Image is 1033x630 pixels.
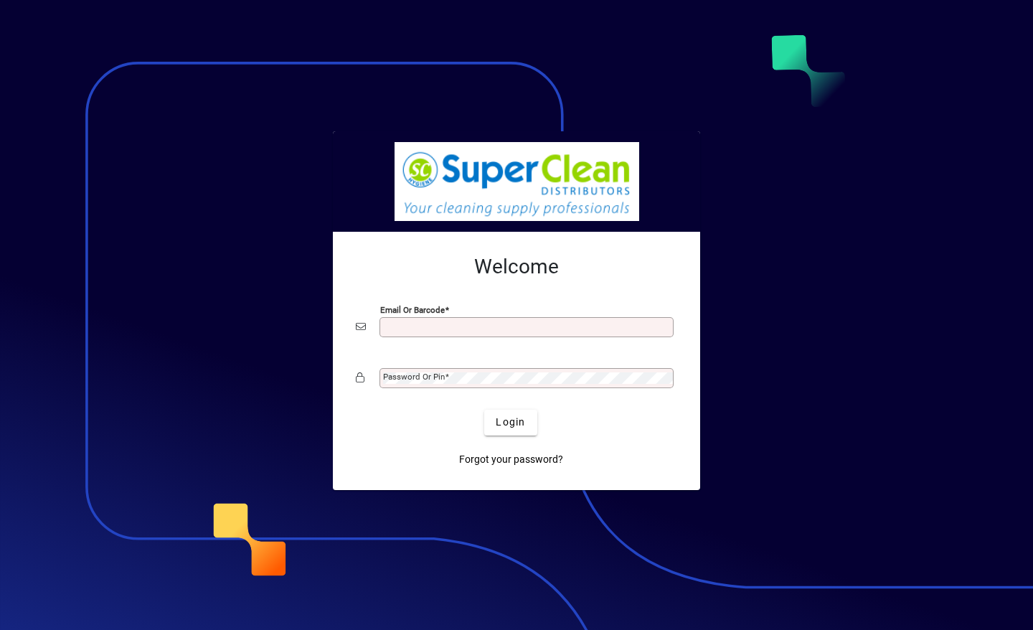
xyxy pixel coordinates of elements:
mat-label: Email or Barcode [380,304,445,314]
span: Login [496,415,525,430]
span: Forgot your password? [459,452,563,467]
h2: Welcome [356,255,677,279]
button: Login [484,410,537,436]
mat-label: Password or Pin [383,372,445,382]
a: Forgot your password? [453,447,569,473]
